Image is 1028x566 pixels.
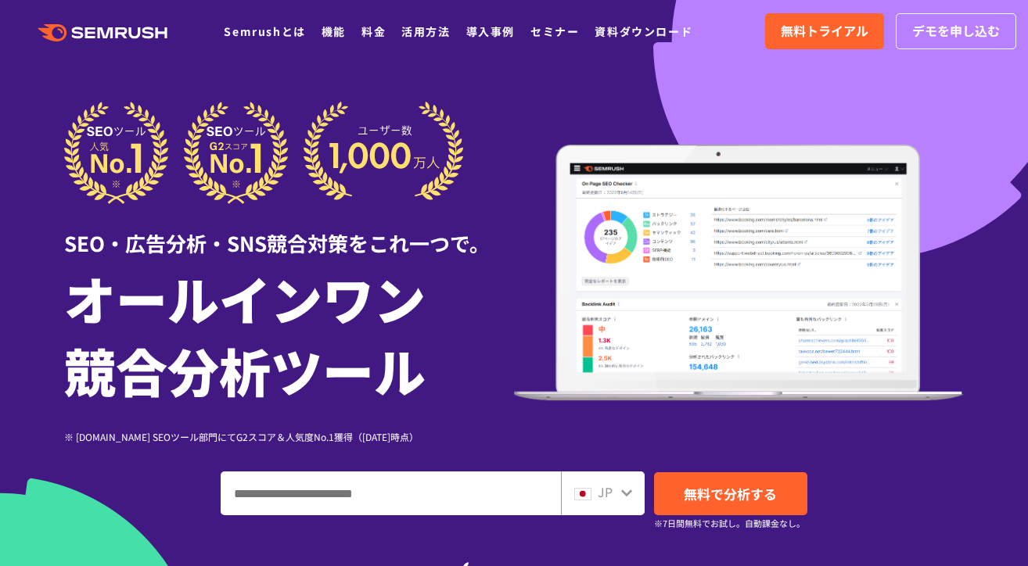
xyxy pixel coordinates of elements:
span: JP [598,482,613,501]
a: 資料ダウンロード [595,23,692,39]
span: デモを申し込む [912,21,1000,41]
span: 無料トライアル [781,21,868,41]
span: 無料で分析する [684,484,777,503]
a: 無料トライアル [765,13,884,49]
h1: オールインワン 競合分析ツール [64,262,514,406]
a: デモを申し込む [896,13,1016,49]
div: ※ [DOMAIN_NAME] SEOツール部門にてG2スコア＆人気度No.1獲得（[DATE]時点） [64,429,514,444]
a: Semrushとは [224,23,305,39]
a: 機能 [322,23,346,39]
a: 導入事例 [466,23,515,39]
a: 無料で分析する [654,472,807,515]
div: SEO・広告分析・SNS競合対策をこれ一つで。 [64,204,514,258]
a: セミナー [530,23,579,39]
input: ドメイン、キーワードまたはURLを入力してください [221,472,560,514]
a: 活用方法 [401,23,450,39]
a: 料金 [361,23,386,39]
small: ※7日間無料でお試し。自動課金なし。 [654,516,805,531]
